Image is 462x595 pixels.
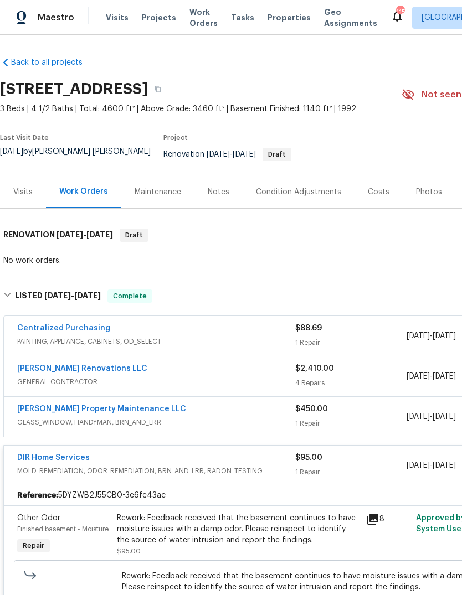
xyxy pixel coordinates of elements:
div: Notes [208,187,229,198]
span: MOLD_REMEDIATION, ODOR_REMEDIATION, BRN_AND_LRR, RADON_TESTING [17,465,295,477]
span: Draft [264,151,290,158]
span: - [407,330,456,342]
span: GLASS_WINDOW, HANDYMAN, BRN_AND_LRR [17,417,295,428]
div: Condition Adjustments [256,187,341,198]
div: Work Orders [59,186,108,197]
span: [DATE] [74,292,101,299]
button: Copy Address [148,79,168,99]
span: [DATE] [407,372,430,380]
div: Costs [368,187,389,198]
span: [DATE] [433,462,456,469]
span: Properties [268,12,311,23]
span: Draft [121,230,147,241]
span: [DATE] [407,332,430,340]
span: Other Odor [17,514,60,522]
span: Projects [142,12,176,23]
span: Repair [18,540,49,551]
span: Project [163,134,188,141]
a: [PERSON_NAME] Property Maintenance LLC [17,405,186,413]
span: $95.00 [117,548,141,555]
div: Maintenance [135,187,181,198]
span: [DATE] [407,462,430,469]
span: Visits [106,12,129,23]
span: $2,410.00 [295,365,334,372]
span: Tasks [231,14,254,22]
a: DIR Home Services [17,454,90,462]
span: - [57,231,113,239]
span: $95.00 [295,454,322,462]
div: Rework: Feedback received that the basement continues to have moisture issues with a damp odor. P... [117,513,360,546]
h6: LISTED [15,289,101,303]
div: 1 Repair [295,418,407,429]
div: 8 [366,513,409,526]
span: Geo Assignments [324,7,377,29]
span: [DATE] [433,413,456,421]
div: 115 [396,7,404,18]
span: - [407,411,456,422]
span: Renovation [163,151,291,158]
span: [DATE] [207,151,230,158]
span: [DATE] [233,151,256,158]
span: [DATE] [57,231,83,239]
span: [DATE] [86,231,113,239]
h6: RENOVATION [3,229,113,242]
span: Complete [109,291,151,302]
span: $88.69 [295,324,322,332]
span: Finished basement - Moisture [17,526,109,532]
a: [PERSON_NAME] Renovations LLC [17,365,147,372]
div: 4 Repairs [295,377,407,389]
span: - [207,151,256,158]
div: Visits [13,187,33,198]
b: Reference: [17,490,58,501]
div: 1 Repair [295,337,407,348]
span: PAINTING, APPLIANCE, CABINETS, OD_SELECT [17,336,295,347]
a: Centralized Purchasing [17,324,110,332]
span: - [44,292,101,299]
span: [DATE] [44,292,71,299]
span: - [407,460,456,471]
span: [DATE] [407,413,430,421]
div: Photos [416,187,442,198]
span: [DATE] [433,372,456,380]
span: - [407,371,456,382]
span: Maestro [38,12,74,23]
div: 1 Repair [295,467,407,478]
span: $450.00 [295,405,328,413]
span: Work Orders [189,7,218,29]
span: GENERAL_CONTRACTOR [17,376,295,387]
span: [DATE] [433,332,456,340]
